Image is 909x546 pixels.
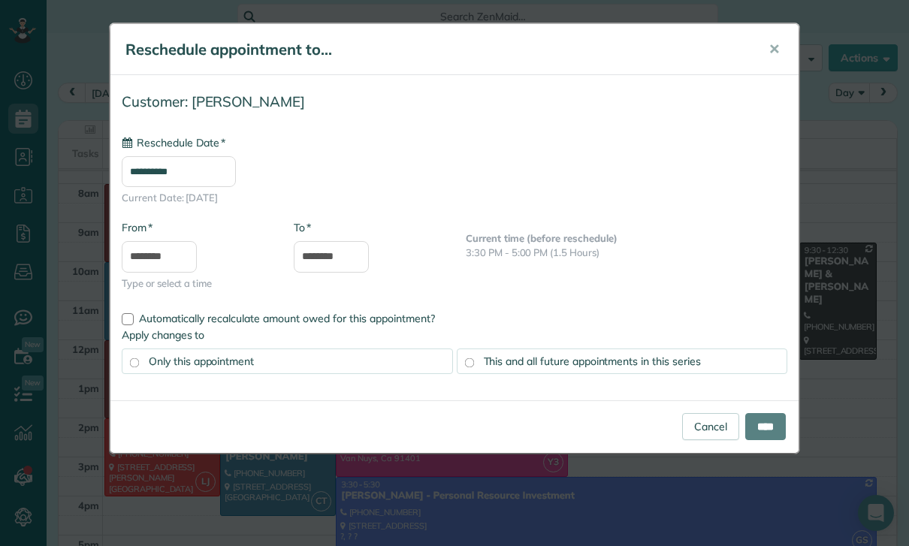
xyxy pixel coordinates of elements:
label: To [294,220,311,235]
input: Only this appointment [130,357,140,367]
h5: Reschedule appointment to... [125,39,747,60]
input: This and all future appointments in this series [464,357,474,367]
span: This and all future appointments in this series [484,354,701,368]
h4: Customer: [PERSON_NAME] [122,94,787,110]
label: From [122,220,153,235]
span: Automatically recalculate amount owed for this appointment? [139,312,435,325]
span: Type or select a time [122,276,271,291]
a: Cancel [682,413,739,440]
p: 3:30 PM - 5:00 PM (1.5 Hours) [466,246,787,260]
span: Only this appointment [149,354,254,368]
span: ✕ [769,41,780,58]
label: Reschedule Date [122,135,225,150]
label: Apply changes to [122,327,787,342]
b: Current time (before reschedule) [466,232,618,244]
span: Current Date: [DATE] [122,191,787,205]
